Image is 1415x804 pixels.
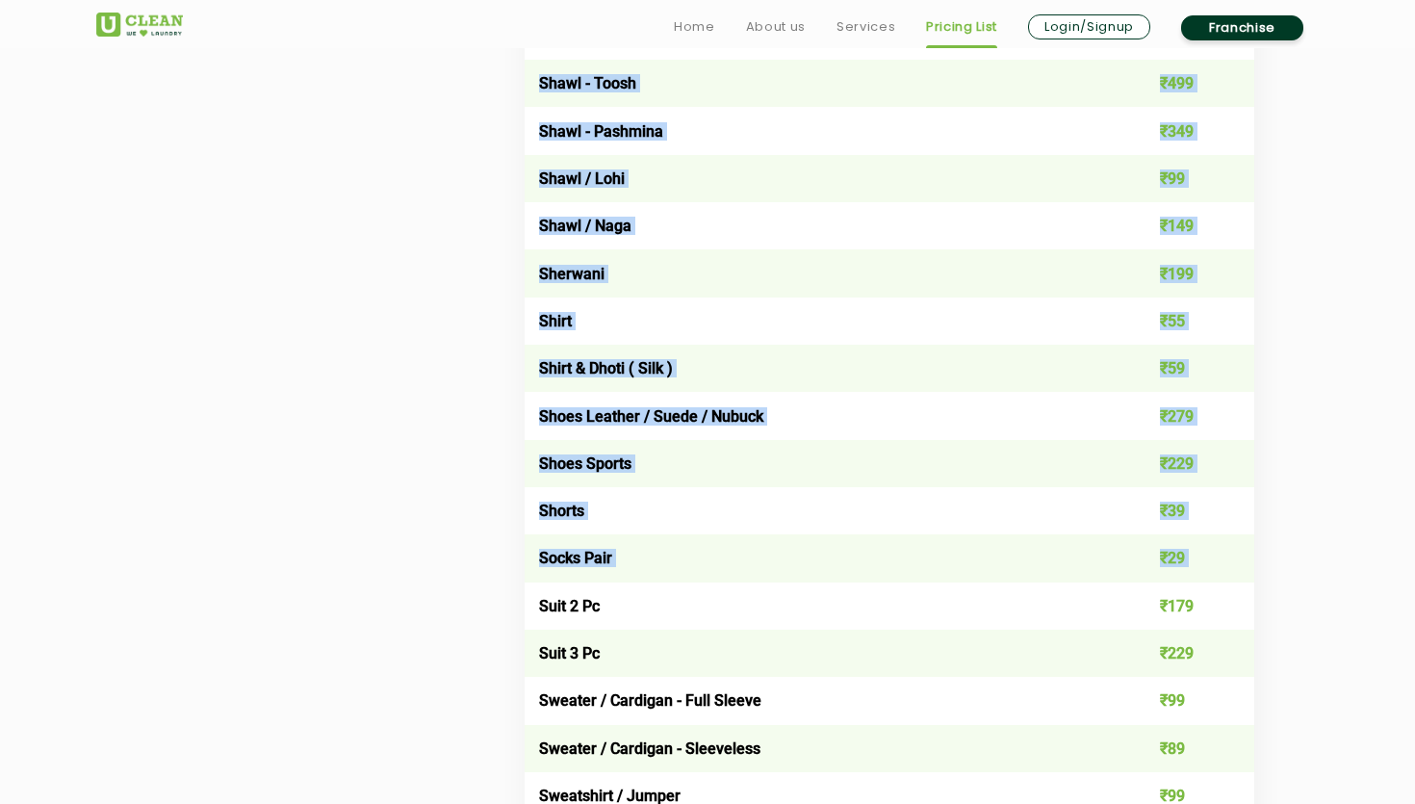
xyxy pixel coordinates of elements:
[1109,60,1255,107] td: ₹499
[1109,487,1255,534] td: ₹39
[525,249,1109,297] td: Sherwani
[1109,534,1255,582] td: ₹29
[1109,677,1255,724] td: ₹99
[525,583,1109,630] td: Suit 2 Pc
[1109,345,1255,392] td: ₹59
[525,60,1109,107] td: Shawl - Toosh
[1109,392,1255,439] td: ₹279
[926,15,997,39] a: Pricing List
[525,202,1109,249] td: Shawl / Naga
[1109,107,1255,154] td: ₹349
[1028,14,1150,39] a: Login/Signup
[525,487,1109,534] td: Shorts
[525,725,1109,772] td: Sweater / Cardigan - Sleeveless
[1109,583,1255,630] td: ₹179
[525,677,1109,724] td: Sweater / Cardigan - Full Sleeve
[1109,298,1255,345] td: ₹55
[96,13,183,37] img: UClean Laundry and Dry Cleaning
[525,345,1109,392] td: Shirt & Dhoti ( Silk )
[525,440,1109,487] td: Shoes Sports
[674,15,715,39] a: Home
[1109,155,1255,202] td: ₹99
[1109,725,1255,772] td: ₹89
[1109,440,1255,487] td: ₹229
[1109,202,1255,249] td: ₹149
[525,392,1109,439] td: Shoes Leather / Suede / Nubuck
[1181,15,1303,40] a: Franchise
[1109,249,1255,297] td: ₹199
[525,107,1109,154] td: Shawl - Pashmina
[1109,630,1255,677] td: ₹229
[525,630,1109,677] td: Suit 3 Pc
[836,15,895,39] a: Services
[746,15,806,39] a: About us
[525,298,1109,345] td: Shirt
[525,534,1109,582] td: Socks Pair
[525,155,1109,202] td: Shawl / Lohi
